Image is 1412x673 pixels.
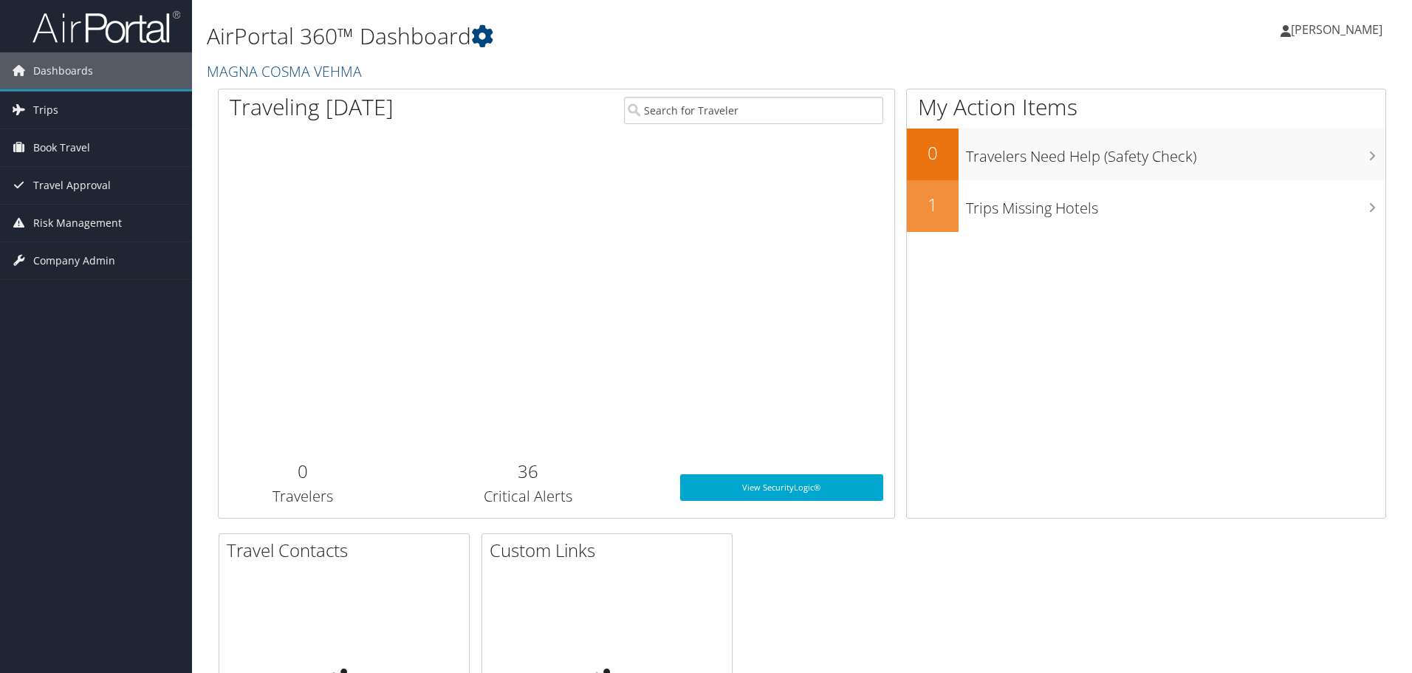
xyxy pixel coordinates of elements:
img: airportal-logo.png [32,10,180,44]
span: Travel Approval [33,167,111,204]
a: View SecurityLogic® [680,474,883,501]
h2: 36 [399,459,658,484]
span: [PERSON_NAME] [1291,21,1382,38]
h1: My Action Items [907,92,1385,123]
h2: 0 [907,140,959,165]
h2: 1 [907,192,959,217]
h3: Travelers [230,486,377,507]
span: Risk Management [33,205,122,242]
a: [PERSON_NAME] [1281,7,1397,52]
input: Search for Traveler [624,97,883,124]
h3: Trips Missing Hotels [966,191,1385,219]
span: Company Admin [33,242,115,279]
h3: Critical Alerts [399,486,658,507]
a: MAGNA COSMA VEHMA [207,61,366,81]
span: Trips [33,92,58,129]
h2: 0 [230,459,377,484]
a: 0Travelers Need Help (Safety Check) [907,129,1385,180]
h1: AirPortal 360™ Dashboard [207,21,1001,52]
h2: Travel Contacts [227,538,469,563]
span: Dashboards [33,52,93,89]
h2: Custom Links [490,538,732,563]
a: 1Trips Missing Hotels [907,180,1385,232]
h1: Traveling [DATE] [230,92,394,123]
span: Book Travel [33,129,90,166]
h3: Travelers Need Help (Safety Check) [966,139,1385,167]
